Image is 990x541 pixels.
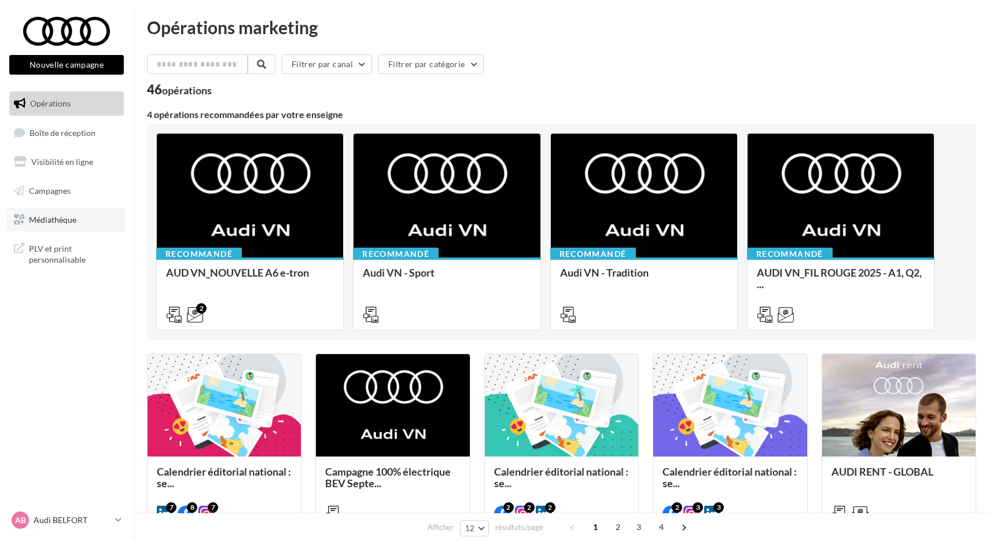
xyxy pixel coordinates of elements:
[208,502,218,513] div: 7
[672,502,682,513] div: 2
[157,465,291,490] span: Calendrier éditorial national : se...
[550,248,636,260] div: Recommandé
[15,514,26,526] span: AB
[162,85,212,95] div: opérations
[147,19,976,36] div: Opérations marketing
[7,91,126,116] a: Opérations
[363,266,435,279] span: Audi VN - Sport
[495,522,543,533] span: résultats/page
[9,55,124,75] button: Nouvelle campagne
[460,520,490,536] button: 12
[609,518,627,536] span: 2
[503,502,514,513] div: 2
[524,502,535,513] div: 2
[29,214,76,224] span: Médiathèque
[378,54,484,74] button: Filtrer par catégorie
[187,502,197,513] div: 8
[29,241,119,266] span: PLV et print personnalisable
[156,248,242,260] div: Recommandé
[586,518,605,536] span: 1
[630,518,648,536] span: 3
[465,524,475,533] span: 12
[7,120,126,145] a: Boîte de réception
[29,186,71,196] span: Campagnes
[166,266,309,279] span: AUD VN_NOUVELLE A6 e-tron
[30,98,71,108] span: Opérations
[325,465,451,490] span: Campagne 100% électrique BEV Septe...
[166,502,176,513] div: 7
[34,514,111,526] p: Audi BELFORT
[494,465,628,490] span: Calendrier éditorial national : se...
[713,502,724,513] div: 3
[282,54,372,74] button: Filtrer par canal
[31,157,93,167] span: Visibilité en ligne
[693,502,703,513] div: 3
[7,208,126,232] a: Médiathèque
[757,266,922,290] span: AUDI VN_FIL ROUGE 2025 - A1, Q2, ...
[30,127,95,137] span: Boîte de réception
[7,179,126,203] a: Campagnes
[196,303,207,314] div: 2
[428,522,454,533] span: Afficher
[831,465,933,478] span: AUDI RENT - GLOBAL
[7,150,126,174] a: Visibilité en ligne
[663,465,797,490] span: Calendrier éditorial national : se...
[7,236,126,270] a: PLV et print personnalisable
[353,248,439,260] div: Recommandé
[951,502,978,529] iframe: Intercom live chat
[652,518,671,536] span: 4
[747,248,833,260] div: Recommandé
[147,83,212,96] div: 46
[545,502,555,513] div: 2
[9,509,124,531] a: AB Audi BELFORT
[147,110,976,119] div: 4 opérations recommandées par votre enseigne
[560,266,649,279] span: Audi VN - Tradition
